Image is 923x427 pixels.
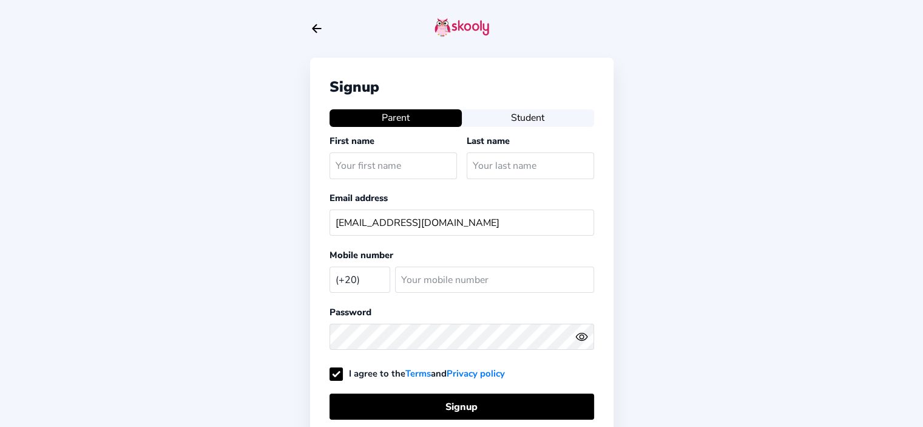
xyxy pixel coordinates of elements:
[447,367,505,380] a: Privacy policy
[330,210,594,236] input: Your email address
[462,109,594,126] button: Student
[467,135,510,147] label: Last name
[310,22,323,35] button: arrow back outline
[395,267,594,293] input: Your mobile number
[330,306,371,318] label: Password
[330,249,393,261] label: Mobile number
[575,330,588,343] ion-icon: eye outline
[330,394,594,420] button: Signup
[575,330,593,343] button: eye outlineeye off outline
[330,367,505,380] label: I agree to the and
[330,152,457,179] input: Your first name
[405,367,431,380] a: Terms
[330,192,388,204] label: Email address
[330,109,462,126] button: Parent
[467,152,594,179] input: Your last name
[330,77,594,97] div: Signup
[434,18,489,37] img: skooly-logo.png
[330,135,374,147] label: First name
